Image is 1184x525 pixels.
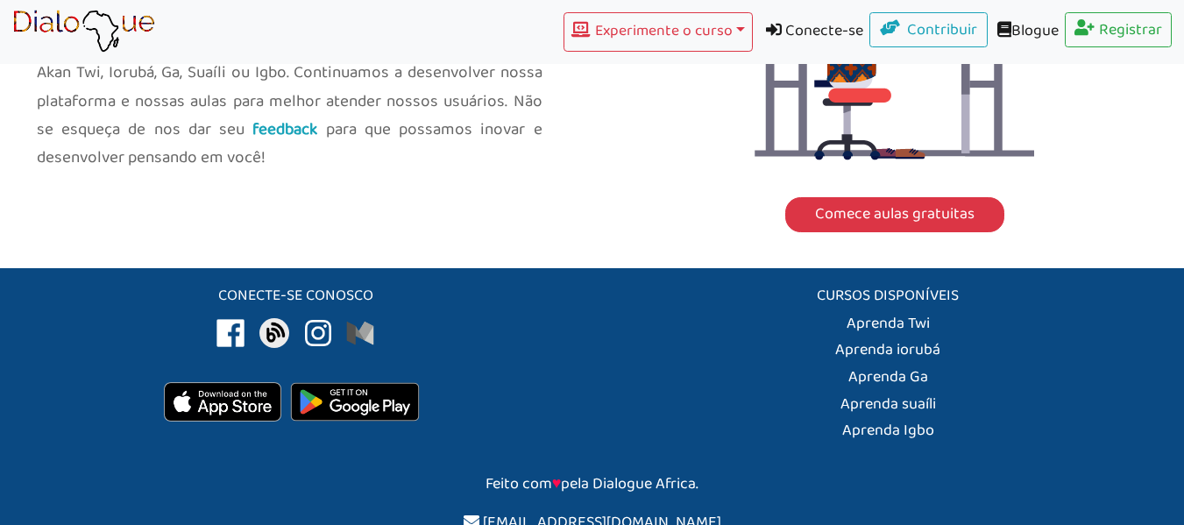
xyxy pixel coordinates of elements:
[869,12,988,47] a: Contribuir
[552,473,562,492] font: ♥
[1065,12,1173,47] a: Registrar
[848,364,928,391] a: Aprenda Ga
[847,310,930,337] a: Aprenda Twi
[785,18,863,45] font: Conecte-se
[753,12,870,52] a: Conecte-se
[218,283,373,309] font: Conecte-se conosco
[842,417,934,444] a: Aprenda Igbo
[164,382,281,422] img: Baixe na App Store
[815,202,975,229] font: Comece aulas gratuitas
[209,311,252,355] img: África língua cultura facebook
[907,17,977,44] font: Contribuir
[296,311,340,355] img: África língua cultura instagram
[486,471,552,498] font: Feito com
[245,116,325,144] a: feedback
[340,311,383,355] img: África Língua Cultura Patreon Doação
[12,10,155,53] img: aplicativo de plataforma para aprender línguas africanas
[37,116,542,172] font: para que possamos inovar e desenvolver pensando em você!
[37,31,542,144] font: Comece a aprender línguas e cultura africanas com nossos cursos em Akan Twi, Iorubá, Ga, Suaíli o...
[835,337,940,364] a: Aprenda iorubá
[785,197,1004,232] a: Comece aulas gratuitas
[281,373,429,430] img: Disponível no Google Play
[252,116,317,144] font: feedback
[252,311,296,355] img: blog sobre cultura e língua africana
[561,471,698,498] font: pela Dialogue Africa.
[1099,17,1162,44] font: Registrar
[840,391,936,418] a: Aprenda suaíli
[988,12,1065,52] a: Blogue
[564,12,752,52] button: Experimente o curso
[595,18,733,44] font: Experimente o curso
[817,283,959,309] font: Cursos Disponíveis
[1011,18,1059,45] font: Blogue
